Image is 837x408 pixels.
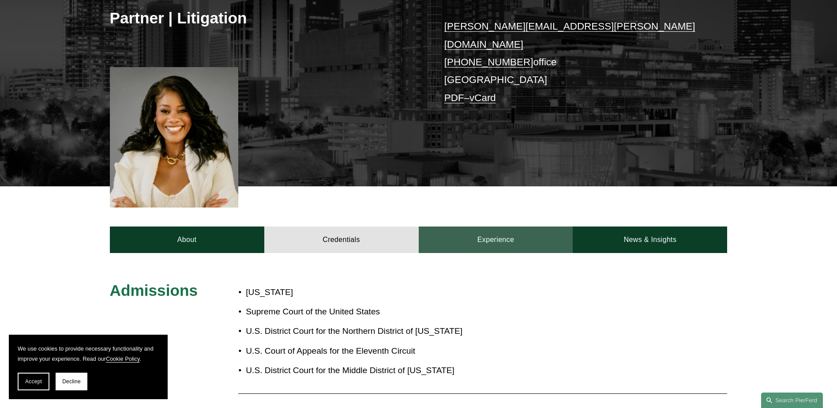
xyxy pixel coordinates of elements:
[25,378,42,385] span: Accept
[444,18,702,107] p: office [GEOGRAPHIC_DATA] –
[246,304,470,320] p: Supreme Court of the United States
[9,335,168,399] section: Cookie banner
[444,57,533,68] a: [PHONE_NUMBER]
[110,282,198,299] span: Admissions
[246,344,470,359] p: U.S. Court of Appeals for the Eleventh Circuit
[246,324,470,339] p: U.S. District Court for the Northern District of [US_STATE]
[18,373,49,390] button: Accept
[246,363,470,378] p: U.S. District Court for the Middle District of [US_STATE]
[573,227,727,253] a: News & Insights
[444,92,464,103] a: PDF
[469,92,496,103] a: vCard
[18,344,159,364] p: We use cookies to provide necessary functionality and improve your experience. Read our .
[444,21,695,49] a: [PERSON_NAME][EMAIL_ADDRESS][PERSON_NAME][DOMAIN_NAME]
[56,373,87,390] button: Decline
[106,355,140,362] a: Cookie Policy
[246,285,470,300] p: [US_STATE]
[110,227,264,253] a: About
[110,8,419,28] h3: Partner | Litigation
[761,393,823,408] a: Search this site
[264,227,419,253] a: Credentials
[419,227,573,253] a: Experience
[62,378,81,385] span: Decline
